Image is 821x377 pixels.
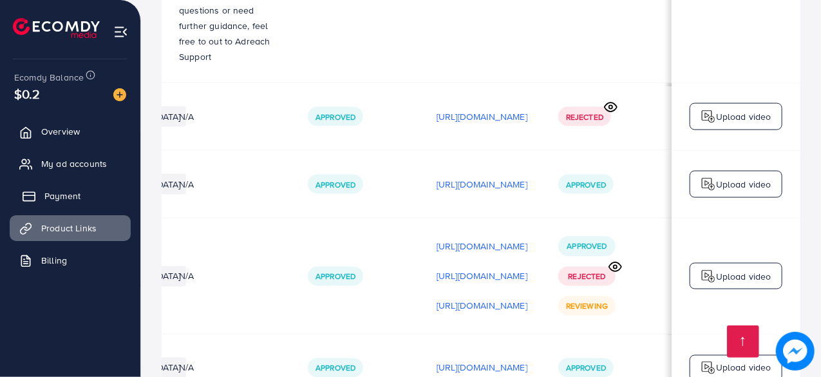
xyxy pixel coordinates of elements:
[437,239,527,255] p: [URL][DOMAIN_NAME]
[701,177,716,192] img: logo
[701,109,716,124] img: logo
[566,363,606,374] span: Approved
[437,109,527,124] p: [URL][DOMAIN_NAME]
[716,360,771,376] p: Upload video
[179,362,194,374] span: N/A
[716,269,771,284] p: Upload video
[44,189,80,202] span: Payment
[10,119,131,144] a: Overview
[701,360,716,376] img: logo
[179,270,194,283] span: N/A
[437,360,527,376] p: [URL][DOMAIN_NAME]
[41,254,67,267] span: Billing
[566,111,603,122] span: Rejected
[16,79,39,108] span: $0.2
[437,298,527,314] p: [URL][DOMAIN_NAME]
[10,215,131,241] a: Product Links
[316,271,355,282] span: Approved
[179,178,194,191] span: N/A
[10,247,131,273] a: Billing
[113,24,128,39] img: menu
[716,177,771,192] p: Upload video
[14,71,84,84] span: Ecomdy Balance
[113,88,126,101] img: image
[316,111,355,122] span: Approved
[716,109,771,124] p: Upload video
[41,222,97,235] span: Product Links
[13,18,100,38] img: logo
[437,177,527,192] p: [URL][DOMAIN_NAME]
[701,269,716,284] img: logo
[316,179,355,190] span: Approved
[566,179,606,190] span: Approved
[567,241,607,252] span: Approved
[41,125,80,138] span: Overview
[10,151,131,177] a: My ad accounts
[41,157,107,170] span: My ad accounts
[10,183,131,209] a: Payment
[437,269,527,284] p: [URL][DOMAIN_NAME]
[568,271,605,282] span: Rejected
[566,301,608,312] span: Reviewing
[776,332,815,371] img: image
[316,363,355,374] span: Approved
[179,110,194,123] span: N/A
